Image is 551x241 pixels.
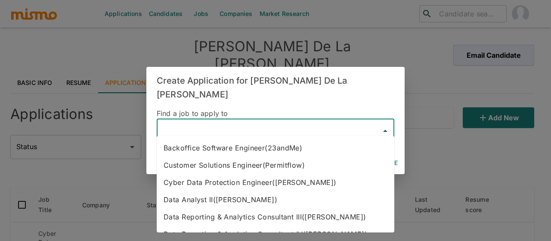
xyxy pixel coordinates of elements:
[157,208,394,225] li: Data Reporting & Analytics Consultant III([PERSON_NAME])
[146,67,405,108] h2: Create Application for [PERSON_NAME] De La [PERSON_NAME]
[157,156,394,174] li: Customer Solutions Engineer(Permitflow)
[157,139,394,156] li: Backoffice Software Engineer(23andMe)
[157,174,394,191] li: Cyber Data Protection Engineer([PERSON_NAME])
[379,125,391,137] button: Close
[157,109,228,118] span: Find a job to apply to
[157,191,394,208] li: Data Analyst II([PERSON_NAME])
